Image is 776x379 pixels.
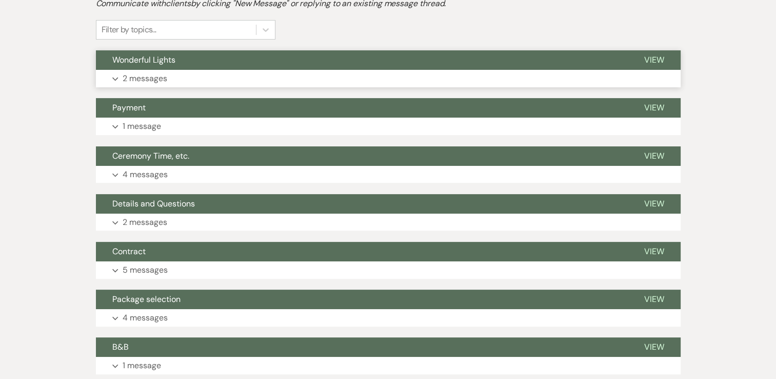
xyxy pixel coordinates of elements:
button: View [628,98,681,118]
span: View [644,342,664,352]
span: View [644,246,664,257]
span: View [644,102,664,113]
span: View [644,198,664,209]
span: View [644,150,664,161]
button: View [628,242,681,261]
p: 5 messages [123,263,168,277]
button: View [628,194,681,214]
button: View [628,146,681,166]
button: B&B [96,337,628,357]
button: 1 message [96,118,681,135]
span: B&B [112,342,129,352]
button: Ceremony Time, etc. [96,146,628,166]
span: Package selection [112,294,181,305]
button: 2 messages [96,214,681,231]
span: Details and Questions [112,198,195,209]
span: View [644,294,664,305]
p: 2 messages [123,216,167,229]
p: 4 messages [123,311,168,325]
button: Details and Questions [96,194,628,214]
button: View [628,50,681,70]
span: Payment [112,102,146,113]
span: Contract [112,246,146,257]
p: 2 messages [123,72,167,85]
span: Wonderful Lights [112,54,175,65]
button: 4 messages [96,166,681,183]
p: 4 messages [123,168,168,181]
p: 1 message [123,359,161,372]
button: View [628,290,681,309]
button: 5 messages [96,261,681,279]
button: 1 message [96,357,681,374]
span: View [644,54,664,65]
button: View [628,337,681,357]
button: Package selection [96,290,628,309]
button: 4 messages [96,309,681,327]
button: Payment [96,98,628,118]
p: 1 message [123,120,161,133]
span: Ceremony Time, etc. [112,150,189,161]
button: 2 messages [96,70,681,87]
div: Filter by topics... [102,24,156,36]
button: Wonderful Lights [96,50,628,70]
button: Contract [96,242,628,261]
